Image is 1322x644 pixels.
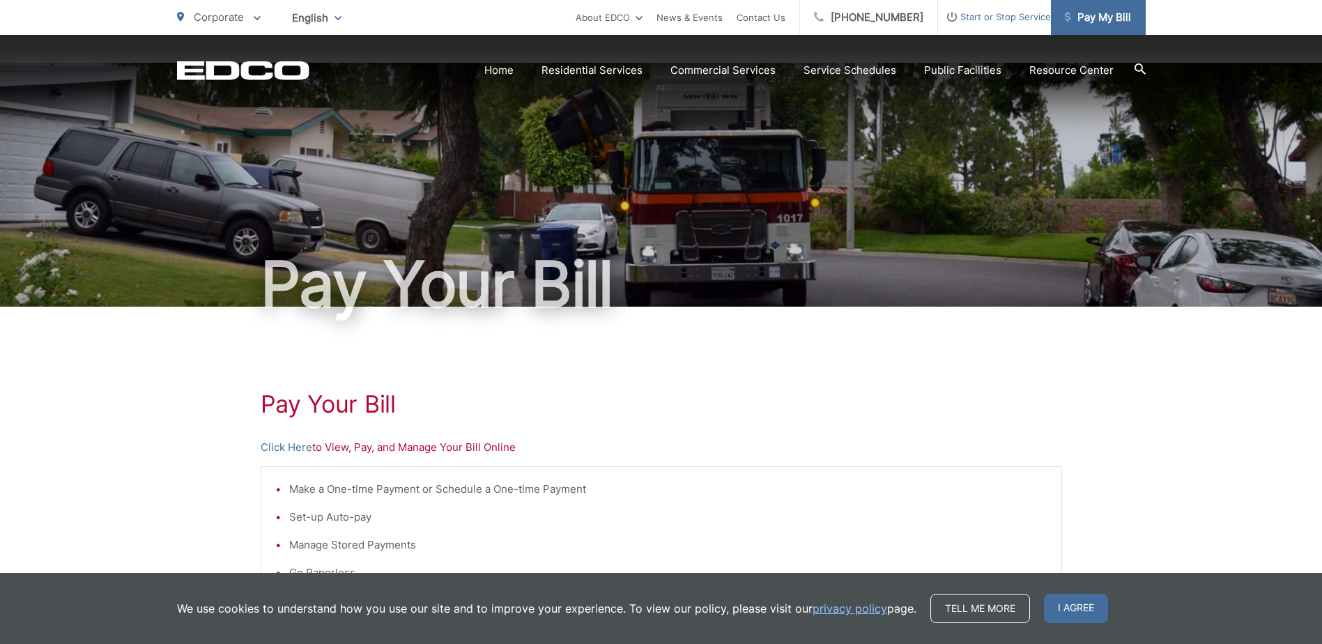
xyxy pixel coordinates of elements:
[177,61,309,80] a: EDCD logo. Return to the homepage.
[924,62,1001,79] a: Public Facilities
[670,62,776,79] a: Commercial Services
[194,10,244,24] span: Corporate
[656,9,723,26] a: News & Events
[813,600,887,617] a: privacy policy
[282,6,352,30] span: English
[289,537,1047,553] li: Manage Stored Payments
[261,439,1062,456] p: to View, Pay, and Manage Your Bill Online
[177,250,1146,319] h1: Pay Your Bill
[541,62,643,79] a: Residential Services
[1044,594,1108,623] span: I agree
[737,9,785,26] a: Contact Us
[1065,9,1131,26] span: Pay My Bill
[261,439,312,456] a: Click Here
[804,62,896,79] a: Service Schedules
[289,509,1047,526] li: Set-up Auto-pay
[930,594,1030,623] a: Tell me more
[484,62,514,79] a: Home
[177,600,916,617] p: We use cookies to understand how you use our site and to improve your experience. To view our pol...
[289,565,1047,581] li: Go Paperless
[1029,62,1114,79] a: Resource Center
[261,390,1062,418] h1: Pay Your Bill
[289,481,1047,498] li: Make a One-time Payment or Schedule a One-time Payment
[576,9,643,26] a: About EDCO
